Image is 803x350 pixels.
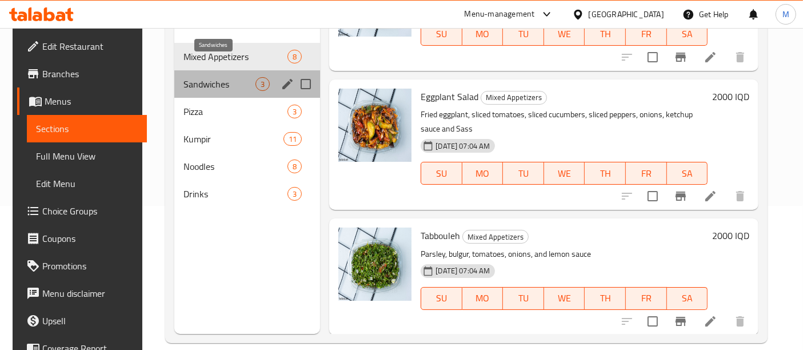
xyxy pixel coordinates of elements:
[462,230,529,244] div: Mixed Appetizers
[726,43,754,71] button: delete
[17,60,147,87] a: Branches
[481,91,547,105] div: Mixed Appetizers
[431,141,494,152] span: [DATE] 07:04 AM
[287,187,302,201] div: items
[549,290,581,307] span: WE
[626,287,667,310] button: FR
[174,70,321,98] div: Sandwiches3edit
[183,160,287,173] span: Noodles
[42,287,138,300] span: Menu disclaimer
[630,290,662,307] span: FR
[463,230,528,244] span: Mixed Appetizers
[283,132,302,146] div: items
[42,204,138,218] span: Choice Groups
[630,26,662,42] span: FR
[284,134,301,145] span: 11
[27,170,147,197] a: Edit Menu
[544,23,585,46] button: WE
[45,94,138,108] span: Menus
[338,228,412,301] img: Tabbouleh
[589,26,621,42] span: TH
[17,197,147,225] a: Choice Groups
[704,315,717,328] a: Edit menu item
[183,50,287,63] span: Mixed Appetizers
[704,189,717,203] a: Edit menu item
[36,149,138,163] span: Full Menu View
[288,106,301,117] span: 3
[467,26,499,42] span: MO
[174,98,321,125] div: Pizza3
[279,75,296,93] button: edit
[426,290,457,307] span: SU
[183,77,255,91] span: Sandwiches
[626,23,667,46] button: FR
[462,287,504,310] button: MO
[465,7,535,21] div: Menu-management
[667,308,694,335] button: Branch-specific-item
[288,189,301,200] span: 3
[174,125,321,153] div: Kumpir11
[27,142,147,170] a: Full Menu View
[503,162,544,185] button: TU
[549,165,581,182] span: WE
[288,161,301,172] span: 8
[667,43,694,71] button: Branch-specific-item
[287,160,302,173] div: items
[667,287,708,310] button: SA
[641,45,665,69] span: Select to update
[782,8,789,21] span: M
[17,87,147,115] a: Menus
[42,232,138,245] span: Coupons
[544,287,585,310] button: WE
[42,67,138,81] span: Branches
[17,307,147,335] a: Upsell
[27,115,147,142] a: Sections
[183,187,287,201] span: Drinks
[667,182,694,210] button: Branch-specific-item
[421,88,478,105] span: Eggplant Salad
[589,165,621,182] span: TH
[421,23,462,46] button: SU
[421,162,462,185] button: SU
[704,50,717,64] a: Edit menu item
[174,180,321,208] div: Drinks3
[42,39,138,53] span: Edit Restaurant
[672,290,704,307] span: SA
[288,51,301,62] span: 8
[544,162,585,185] button: WE
[503,23,544,46] button: TU
[287,105,302,118] div: items
[508,26,540,42] span: TU
[672,165,704,182] span: SA
[421,227,460,244] span: Tabbouleh
[503,287,544,310] button: TU
[549,26,581,42] span: WE
[667,162,708,185] button: SA
[17,225,147,252] a: Coupons
[508,165,540,182] span: TU
[585,23,626,46] button: TH
[467,290,499,307] span: MO
[630,165,662,182] span: FR
[641,309,665,333] span: Select to update
[585,287,626,310] button: TH
[338,89,412,162] img: Eggplant Salad
[174,43,321,70] div: Mixed Appetizers8
[36,177,138,190] span: Edit Menu
[421,287,462,310] button: SU
[462,162,504,185] button: MO
[426,165,457,182] span: SU
[626,162,667,185] button: FR
[426,26,457,42] span: SU
[462,23,504,46] button: MO
[174,153,321,180] div: Noodles8
[287,50,302,63] div: items
[672,26,704,42] span: SA
[431,265,494,276] span: [DATE] 07:04 AM
[183,132,283,146] span: Kumpir
[589,8,664,21] div: [GEOGRAPHIC_DATA]
[712,228,749,244] h6: 2000 IQD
